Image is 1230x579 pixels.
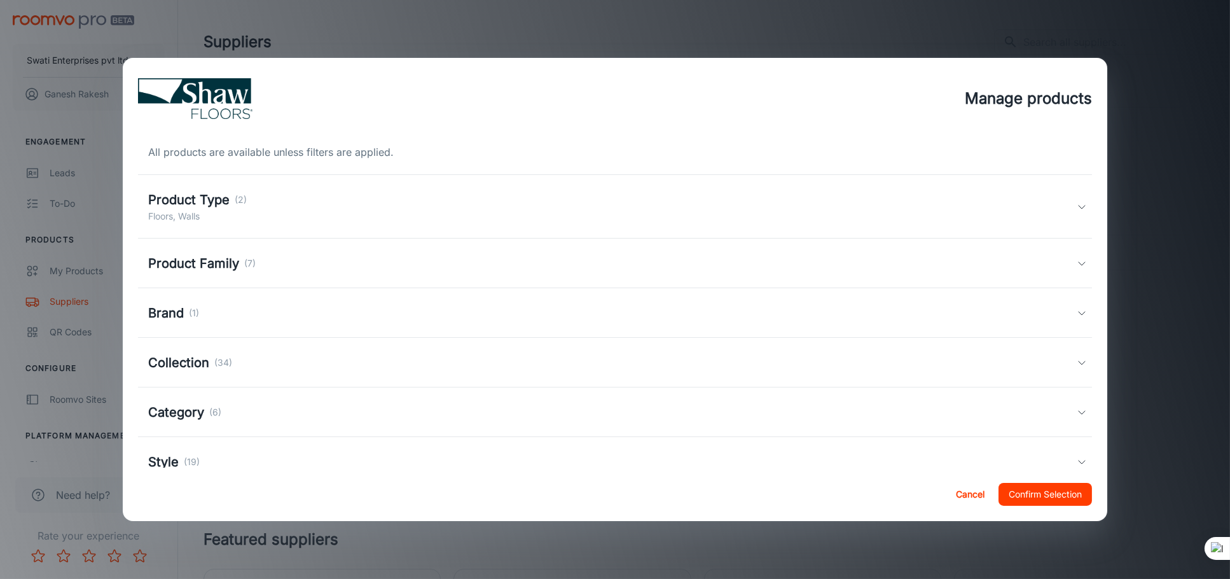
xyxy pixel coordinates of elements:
h4: Manage products [965,87,1092,110]
h5: Product Type [148,190,230,209]
h5: Style [148,452,179,471]
h5: Product Family [148,254,239,273]
img: vendor_logo_square_en-us.png [138,73,252,124]
p: (6) [209,405,221,419]
button: Confirm Selection [999,483,1092,506]
div: Product Type(2)Floors, Walls [138,175,1091,239]
h5: Collection [148,353,209,372]
p: (7) [244,256,256,270]
div: Collection(34) [138,338,1091,387]
p: Floors, Walls [148,209,247,223]
div: Brand(1) [138,288,1091,338]
div: Category(6) [138,387,1091,437]
h5: Brand [148,303,184,323]
p: (34) [214,356,232,370]
p: (1) [189,306,199,320]
button: Cancel [950,483,991,506]
div: Product Family(7) [138,239,1091,288]
div: All products are available unless filters are applied. [138,144,1091,160]
p: (2) [235,193,247,207]
div: Style(19) [138,437,1091,487]
p: (19) [184,455,200,469]
h5: Category [148,403,204,422]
